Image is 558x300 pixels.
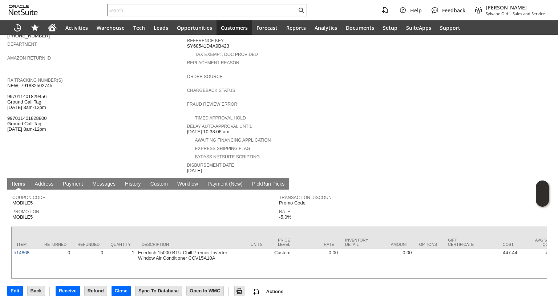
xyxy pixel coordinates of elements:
[63,181,66,187] span: P
[136,286,182,296] input: Sync To Database
[278,238,294,247] div: Price Level
[251,242,267,247] div: Units
[217,20,252,35] a: Customers
[77,242,100,247] div: Refunded
[12,214,33,220] span: MOBILE5
[436,20,465,35] a: Support
[61,181,85,188] a: Payment
[373,249,413,278] td: 0.00
[7,83,52,132] span: NEW: 791882502745 997011401829456 Ground Call Tag [DATE] 8am-12pm 997011401828800 Ground Call Tag...
[538,179,546,188] a: Unrolled view on
[345,238,368,247] div: Inventory Detail
[92,181,97,187] span: M
[142,242,240,247] div: Description
[486,11,508,16] span: Sylvane Old
[125,181,129,187] span: H
[235,286,244,296] input: Print
[17,242,33,247] div: Item
[123,181,143,188] a: History
[235,287,244,295] img: Print
[136,249,245,278] td: Friedrich 15000 BTU Chill Premier Inverter Window Air Conditioner CCV15A10A
[56,286,80,296] input: Receive
[341,20,379,35] a: Documents
[300,249,340,278] td: 0.00
[12,195,45,200] a: Coupon Code
[13,250,29,255] a: fr14868
[383,24,397,31] span: Setup
[97,24,125,31] span: Warehouse
[442,7,465,14] span: Feedback
[28,286,45,296] input: Back
[379,20,402,35] a: Setup
[9,5,38,15] svg: logo
[7,78,62,83] a: RA Tracking Number(s)
[187,102,238,107] a: Fraud Review Error
[485,242,514,247] div: Cost
[150,181,154,187] span: C
[513,11,545,16] span: Sales and Service
[259,181,262,187] span: k
[486,4,545,11] span: [PERSON_NAME]
[129,20,149,35] a: Tech
[65,24,88,31] span: Activities
[26,20,44,35] div: Shortcuts
[214,181,216,187] span: y
[7,42,37,47] a: Department
[187,124,252,129] a: Delay Auto-Approval Until
[406,24,431,31] span: SuiteApps
[187,38,224,43] a: Reference Key
[419,242,437,247] div: Options
[279,200,306,206] span: Promo Code
[310,20,341,35] a: Analytics
[177,24,212,31] span: Opportunities
[440,24,460,31] span: Support
[279,195,334,200] a: Transaction Discount
[187,129,230,135] span: [DATE] 10:38:06 am
[286,24,306,31] span: Reports
[7,56,51,61] a: Amazon Return ID
[177,181,182,187] span: W
[187,168,202,174] span: [DATE]
[510,11,511,16] span: -
[9,20,26,35] a: Recent Records
[195,146,250,151] a: Express Shipping Flag
[110,242,131,247] div: Quantity
[173,20,217,35] a: Opportunities
[187,286,223,296] input: Open In WMC
[61,20,92,35] a: Activities
[187,60,239,65] a: Replacement reason
[379,242,408,247] div: Amount
[250,181,286,188] a: PickRun Picks
[263,289,287,294] a: Actions
[282,20,310,35] a: Reports
[105,249,136,278] td: 1
[112,286,130,296] input: Close
[479,249,519,278] td: 447.44
[149,20,173,35] a: Leads
[39,249,72,278] td: 0
[35,181,38,187] span: A
[305,242,334,247] div: Rate
[12,200,33,206] span: MOBILE5
[133,24,145,31] span: Tech
[8,286,23,296] input: Edit
[33,181,55,188] a: Address
[149,181,170,188] a: Custom
[12,209,39,214] a: Promotion
[85,286,107,296] input: Refund
[536,194,549,207] span: Oracle Guided Learning Widget. To move around, please hold and drag
[108,6,297,15] input: Search
[195,52,258,57] a: Tax Exempt. Doc Provided
[252,20,282,35] a: Forecast
[195,115,246,121] a: Timed Approval Hold
[44,242,66,247] div: Returned
[12,181,13,187] span: I
[7,33,50,39] span: [PHONE_NUMBER]
[187,74,223,79] a: Order Source
[346,24,374,31] span: Documents
[279,209,290,214] a: Rate
[402,20,436,35] a: SuiteApps
[187,43,229,49] span: SY68541D4A9B423
[252,287,260,296] img: add-record.svg
[44,20,61,35] a: Home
